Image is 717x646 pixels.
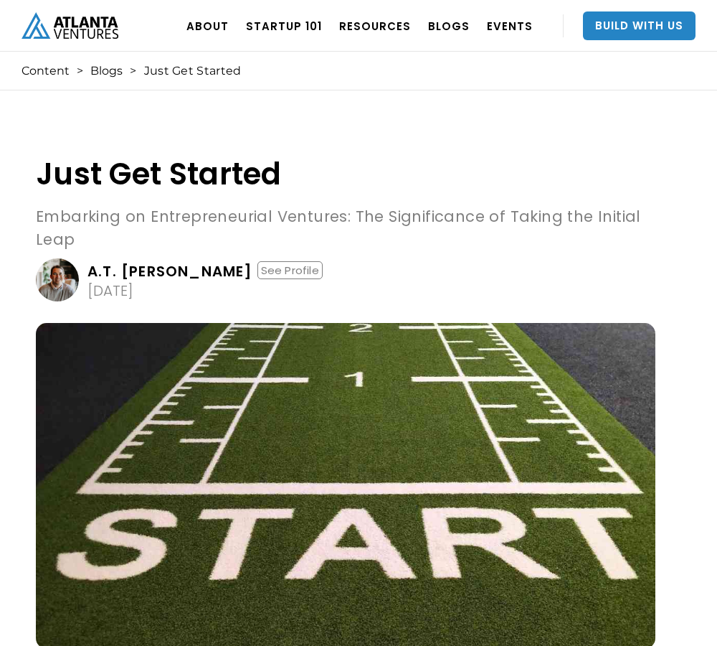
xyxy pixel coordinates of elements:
[22,64,70,78] a: Content
[36,157,655,191] h1: Just Get Started
[246,6,322,46] a: Startup 101
[583,11,695,40] a: Build With Us
[77,64,83,78] div: >
[36,258,655,301] a: A.T. [PERSON_NAME]See Profile[DATE]
[87,264,253,278] div: A.T. [PERSON_NAME]
[257,261,323,279] div: See Profile
[90,64,123,78] a: Blogs
[87,284,133,298] div: [DATE]
[36,205,655,251] p: Embarking on Entrepreneurial Ventures: The Significance of Taking the Initial Leap
[487,6,533,46] a: EVENTS
[339,6,411,46] a: RESOURCES
[428,6,470,46] a: BLOGS
[186,6,229,46] a: ABOUT
[130,64,136,78] div: >
[144,64,242,78] div: Just Get Started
